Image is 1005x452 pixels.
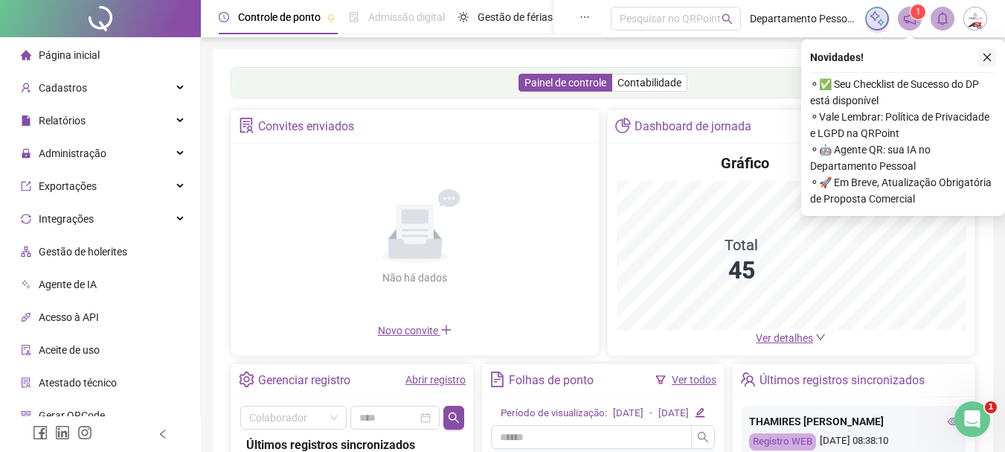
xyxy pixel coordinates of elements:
div: Período de visualização: [501,406,607,421]
div: Gerenciar registro [258,368,350,393]
span: Página inicial [39,49,100,61]
span: Administração [39,147,106,159]
span: 1 [916,7,921,17]
span: ellipsis [579,12,590,22]
span: export [21,181,31,191]
div: - [649,406,652,421]
span: filter [655,375,666,385]
span: facebook [33,425,48,440]
span: clock-circle [219,12,229,22]
span: search [697,431,709,443]
span: Gestão de férias [478,11,553,23]
div: [DATE] [613,406,643,421]
span: left [158,429,168,439]
span: Ver detalhes [756,332,813,344]
span: close [982,52,992,63]
span: setting [239,372,254,387]
h4: Gráfico [721,153,769,174]
span: bell [936,12,949,25]
div: Registro WEB [749,433,816,451]
a: Abrir registro [405,374,466,386]
div: [DATE] 08:38:10 [749,433,958,451]
span: edit [695,407,704,417]
span: ⚬ ✅ Seu Checklist de Sucesso do DP está disponível [810,76,996,109]
iframe: Intercom live chat [954,401,990,437]
span: eye [948,416,958,427]
span: home [21,50,31,60]
span: api [21,312,31,322]
a: Ver todos [672,374,716,386]
span: file [21,115,31,126]
span: apartment [21,246,31,257]
div: Dashboard de jornada [635,114,751,139]
span: Agente de IA [39,278,97,290]
span: user-add [21,83,31,93]
span: Novo convite [378,325,452,337]
span: audit [21,345,31,355]
span: Cadastros [39,82,87,94]
span: ⚬ 🤖 Agente QR: sua IA no Departamento Pessoal [810,141,996,174]
span: qrcode [21,410,31,421]
img: sparkle-icon.fc2bf0ac1784a2077858766a79e2daf3.svg [869,10,885,27]
span: instagram [77,425,92,440]
span: notification [903,12,916,25]
span: Novidades ! [810,49,864,66]
span: Acesso à API [39,311,99,323]
span: down [815,332,826,343]
div: [DATE] [658,406,689,421]
span: solution [239,118,254,133]
span: file-done [349,12,359,22]
img: 54126 [964,7,986,30]
span: Contabilidade [617,77,681,89]
span: Gestão de holerites [39,246,127,258]
span: ⚬ Vale Lembrar: Política de Privacidade e LGPD na QRPoint [810,109,996,141]
sup: 1 [911,4,925,19]
span: Departamento Pessoal - ASX COMERCIO LTDA [750,10,856,27]
div: THAMIRES [PERSON_NAME] [749,413,958,430]
span: ⚬ 🚀 Em Breve, Atualização Obrigatória de Proposta Comercial [810,174,996,207]
div: Convites enviados [258,114,354,139]
div: Folhas de ponto [509,368,594,393]
span: Exportações [39,180,97,192]
div: Últimos registros sincronizados [760,368,925,393]
span: search [448,412,460,424]
span: team [740,372,756,387]
span: Painel de controle [524,77,606,89]
span: pie-chart [615,118,631,133]
span: file-text [489,372,505,387]
span: pushpin [327,13,335,22]
span: search [722,13,733,25]
span: Atestado técnico [39,377,117,389]
span: Integrações [39,213,94,225]
span: plus [440,324,452,336]
span: solution [21,378,31,388]
a: Ver detalhes down [756,332,826,344]
span: Admissão digital [368,11,445,23]
span: Relatórios [39,115,86,127]
span: Controle de ponto [238,11,321,23]
span: sun [458,12,469,22]
span: lock [21,148,31,159]
span: 1 [985,401,997,413]
span: Aceite de uso [39,344,100,356]
span: sync [21,214,31,224]
div: Não há dados [347,270,484,286]
span: Gerar QRCode [39,410,105,421]
span: linkedin [55,425,70,440]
